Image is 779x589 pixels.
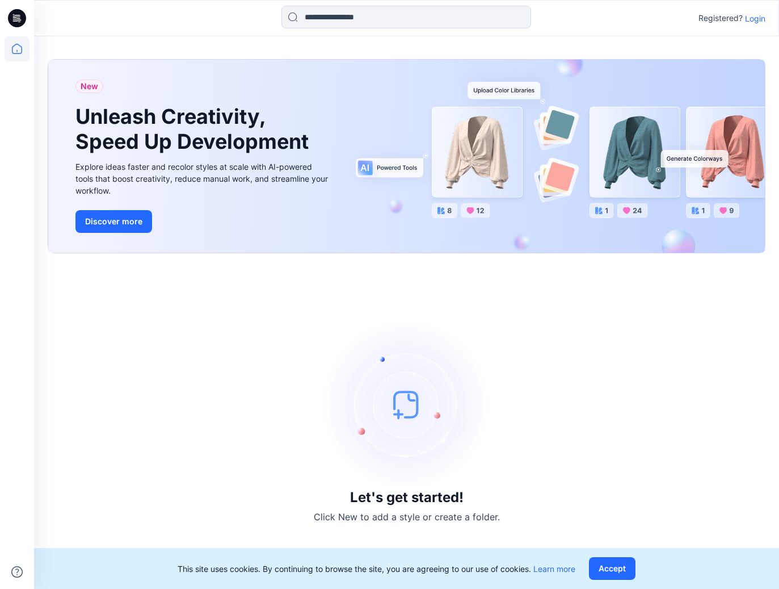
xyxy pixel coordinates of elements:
[75,210,331,233] a: Discover more
[322,319,492,490] img: empty-state-image.svg
[350,490,464,506] h3: Let's get started!
[589,557,635,580] button: Accept
[75,161,331,197] div: Explore ideas faster and recolor styles at scale with AI-powered tools that boost creativity, red...
[698,11,743,25] p: Registered?
[314,510,500,524] p: Click New to add a style or create a folder.
[75,210,152,233] button: Discover more
[81,80,98,93] span: New
[533,564,575,574] a: Learn more
[745,12,765,24] p: Login
[75,105,314,153] h1: Unleash Creativity, Speed Up Development
[178,563,575,575] p: This site uses cookies. By continuing to browse the site, you are agreeing to our use of cookies.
